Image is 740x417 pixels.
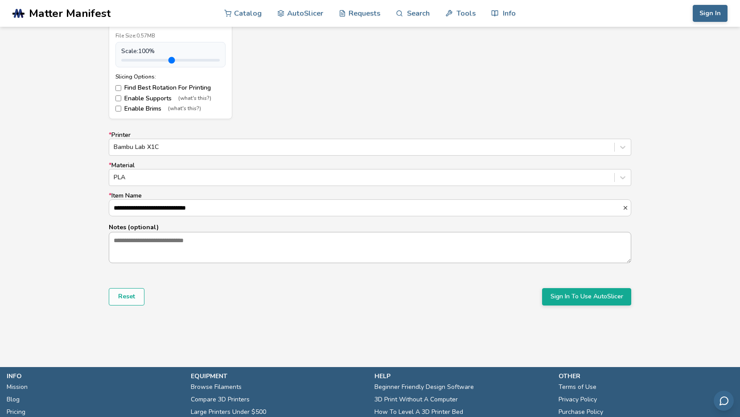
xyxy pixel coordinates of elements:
a: Mission [7,381,28,393]
div: File Size: 0.57MB [115,33,226,39]
div: Slicing Options: [115,74,226,80]
button: Sign In [693,5,728,22]
a: 3D Print Without A Computer [374,393,458,406]
label: Printer [109,132,631,156]
span: (what's this?) [168,106,201,112]
input: *Item Name [109,200,622,216]
a: Privacy Policy [559,393,597,406]
button: Reset [109,288,144,305]
input: Find Best Rotation For Printing [115,85,121,91]
input: Enable Brims(what's this?) [115,106,121,111]
a: Blog [7,393,20,406]
span: Matter Manifest [29,7,111,20]
button: Sign In To Use AutoSlicer [542,288,631,305]
p: other [559,372,734,381]
button: *Item Name [622,205,631,211]
label: Find Best Rotation For Printing [115,84,226,91]
span: Scale: 100 % [121,48,155,55]
label: Material [109,162,631,186]
a: Terms of Use [559,381,596,393]
p: help [374,372,550,381]
textarea: Notes (optional) [109,232,631,263]
a: Compare 3D Printers [191,393,250,406]
button: Send feedback via email [714,391,734,411]
a: Browse Filaments [191,381,242,393]
input: Enable Supports(what's this?) [115,95,121,101]
label: Enable Supports [115,95,226,102]
span: (what's this?) [178,95,211,102]
p: info [7,372,182,381]
label: Enable Brims [115,105,226,112]
p: equipment [191,372,366,381]
label: Item Name [109,192,631,216]
p: Notes (optional) [109,223,631,232]
a: Beginner Friendly Design Software [374,381,474,393]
